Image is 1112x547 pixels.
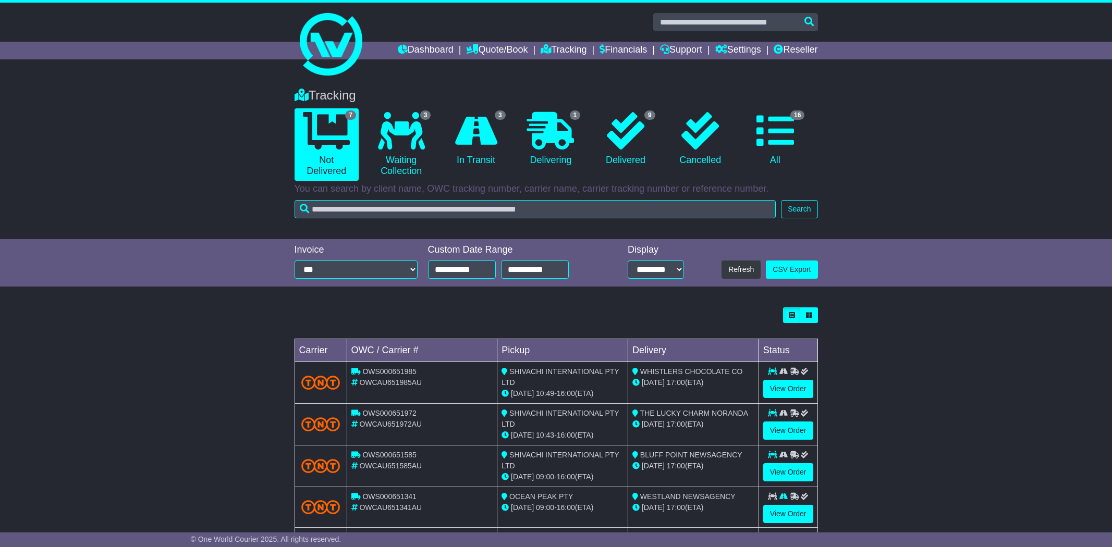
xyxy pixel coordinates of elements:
[502,367,619,387] span: SHIVACHI INTERNATIONAL PTY LTD
[642,378,665,387] span: [DATE]
[289,88,823,103] div: Tracking
[398,42,454,59] a: Dashboard
[301,417,340,431] img: TNT_Domestic.png
[444,108,508,170] a: 3 In Transit
[495,110,506,120] span: 3
[541,42,586,59] a: Tracking
[628,339,759,362] td: Delivery
[763,421,813,440] a: View Order
[301,459,340,473] img: TNT_Domestic.png
[557,503,575,512] span: 16:00
[774,42,817,59] a: Reseller
[640,492,736,501] span: WESTLAND NEWSAGENCY
[763,505,813,523] a: View Order
[362,492,417,501] span: OWS000651341
[570,110,581,120] span: 1
[668,108,732,170] a: Cancelled
[502,388,624,399] div: - (ETA)
[642,503,665,512] span: [DATE]
[497,339,628,362] td: Pickup
[301,376,340,390] img: TNT_Domestic.png
[536,389,554,397] span: 10:49
[642,420,665,428] span: [DATE]
[295,339,347,362] td: Carrier
[632,461,754,471] div: (ETA)
[781,200,817,218] button: Search
[295,183,818,195] p: You can search by client name, OWC tracking number, carrier name, carrier tracking number or refe...
[502,502,624,513] div: - (ETA)
[660,42,702,59] a: Support
[644,110,655,120] span: 9
[359,503,422,512] span: OWCAU651341AU
[763,463,813,481] a: View Order
[466,42,528,59] a: Quote/Book
[766,260,817,279] a: CSV Export
[667,378,685,387] span: 17:00
[667,420,685,428] span: 17:00
[632,377,754,388] div: (ETA)
[557,431,575,439] span: 16:00
[628,244,684,256] div: Display
[345,110,356,120] span: 7
[295,244,418,256] div: Invoice
[557,473,575,481] span: 16:00
[519,108,583,170] a: 1 Delivering
[301,500,340,514] img: TNT_Domestic.png
[640,367,743,376] span: WHISTLERS CHOCOLATE CO
[420,110,431,120] span: 3
[667,503,685,512] span: 17:00
[642,462,665,470] span: [DATE]
[763,380,813,398] a: View Order
[511,389,534,397] span: [DATE]
[362,367,417,376] span: OWS000651985
[640,409,748,417] span: THE LUCKY CHARM NORANDA
[502,430,624,441] div: - (ETA)
[715,42,761,59] a: Settings
[632,419,754,430] div: (ETA)
[511,431,534,439] span: [DATE]
[536,473,554,481] span: 09:00
[359,420,422,428] span: OWCAU651972AU
[600,42,647,59] a: Financials
[359,462,422,470] span: OWCAU651585AU
[347,339,497,362] td: OWC / Carrier #
[369,108,433,181] a: 3 Waiting Collection
[359,378,422,387] span: OWCAU651985AU
[511,473,534,481] span: [DATE]
[759,339,817,362] td: Status
[593,108,657,170] a: 9 Delivered
[511,503,534,512] span: [DATE]
[509,492,573,501] span: OCEAN PEAK PTY
[362,451,417,459] span: OWS000651585
[743,108,807,170] a: 16 All
[502,409,619,428] span: SHIVACHI INTERNATIONAL PTY LTD
[632,502,754,513] div: (ETA)
[502,451,619,470] span: SHIVACHI INTERNATIONAL PTY LTD
[640,451,742,459] span: BLUFF POINT NEWSAGENCY
[536,503,554,512] span: 09:00
[362,409,417,417] span: OWS000651972
[502,471,624,482] div: - (ETA)
[557,389,575,397] span: 16:00
[536,431,554,439] span: 10:43
[667,462,685,470] span: 17:00
[191,535,341,543] span: © One World Courier 2025. All rights reserved.
[790,110,804,120] span: 16
[722,260,761,279] button: Refresh
[428,244,595,256] div: Custom Date Range
[295,108,359,181] a: 7 Not Delivered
